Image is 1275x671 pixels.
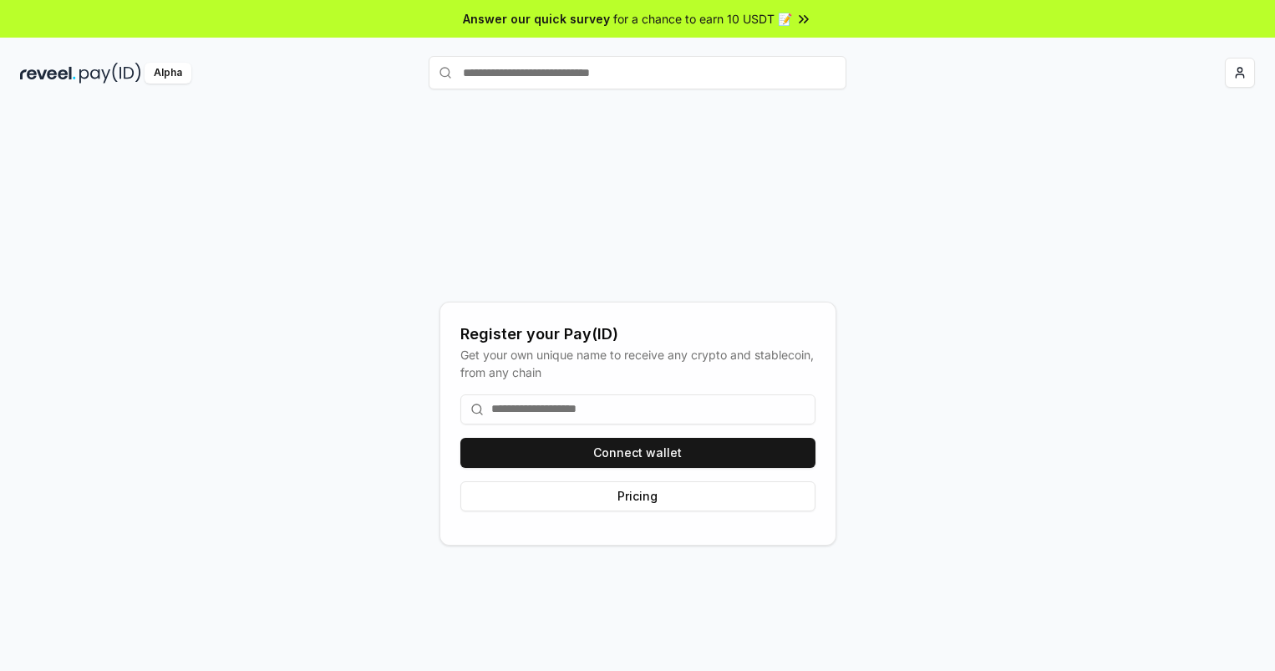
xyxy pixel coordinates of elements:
div: Alpha [145,63,191,84]
button: Connect wallet [460,438,815,468]
img: reveel_dark [20,63,76,84]
div: Register your Pay(ID) [460,323,815,346]
img: pay_id [79,63,141,84]
div: Get your own unique name to receive any crypto and stablecoin, from any chain [460,346,815,381]
span: Answer our quick survey [463,10,610,28]
button: Pricing [460,481,815,511]
span: for a chance to earn 10 USDT 📝 [613,10,792,28]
